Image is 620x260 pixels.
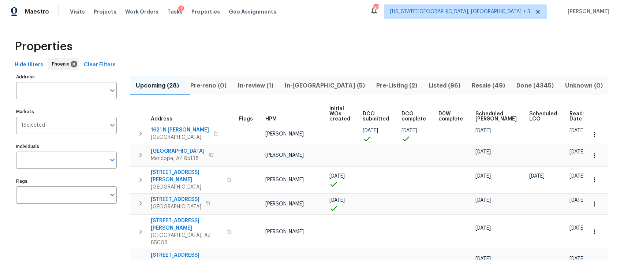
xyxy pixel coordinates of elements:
span: Properties [15,43,72,50]
span: [PERSON_NAME] [265,177,304,182]
span: HPM [265,116,277,122]
span: [DATE] [529,174,545,179]
span: Visits [70,8,85,15]
span: [GEOGRAPHIC_DATA] [151,134,209,141]
span: Done (4345) [515,81,555,91]
button: Open [107,155,117,165]
span: [PERSON_NAME] [265,153,304,158]
span: [DATE] [569,128,585,133]
span: Pre-reno (0) [189,81,228,91]
button: Open [107,190,117,200]
span: [PERSON_NAME] [265,201,304,207]
span: Scheduled [PERSON_NAME] [475,111,517,122]
span: [DATE] [569,149,585,155]
label: Flags [16,179,117,183]
span: Listed (96) [427,81,462,91]
span: Tasks [167,9,183,14]
span: [DATE] [475,128,491,133]
span: [STREET_ADDRESS][PERSON_NAME] [151,169,222,183]
span: [PERSON_NAME] [265,229,304,234]
span: Phoenix [52,60,72,68]
span: [DATE] [329,198,345,203]
span: [PERSON_NAME] [265,131,304,137]
span: 1621 N [PERSON_NAME] [151,126,209,134]
span: Geo Assignments [229,8,276,15]
div: 1 [178,5,184,13]
span: Initial WOs created [329,106,350,122]
span: [PERSON_NAME] [565,8,609,15]
span: 1 Selected [21,122,45,129]
div: 40 [373,4,378,12]
span: [DATE] [401,128,417,133]
span: Hide filters [15,60,43,70]
span: Upcoming (28) [135,81,180,91]
span: [US_STATE][GEOGRAPHIC_DATA], [GEOGRAPHIC_DATA] + 3 [390,8,530,15]
span: Work Orders [125,8,158,15]
button: Open [107,85,117,96]
span: Clear Filters [84,60,116,70]
span: Maestro [25,8,49,15]
span: Pre-Listing (2) [375,81,419,91]
span: DCO submitted [363,111,389,122]
span: [DATE] [475,149,491,155]
span: [GEOGRAPHIC_DATA] [151,183,222,191]
span: [GEOGRAPHIC_DATA] [151,148,205,155]
span: Unknown (0) [564,81,604,91]
label: Markets [16,109,117,114]
span: [DATE] [569,174,585,179]
span: DCO complete [401,111,426,122]
span: Resale (49) [470,81,506,91]
span: In-review (1) [237,81,275,91]
span: [STREET_ADDRESS][PERSON_NAME] [151,217,222,232]
div: Phoenix [48,58,79,70]
span: [DATE] [475,174,491,179]
span: Address [151,116,172,122]
span: [GEOGRAPHIC_DATA], AZ 85008 [151,232,222,246]
label: Individuals [16,144,117,149]
span: Properties [191,8,220,15]
span: Ready Date [569,111,586,122]
span: Scheduled LCO [529,111,557,122]
button: Clear Filters [81,58,119,72]
span: In-[GEOGRAPHIC_DATA] (5) [284,81,366,91]
span: [DATE] [363,128,378,133]
span: [DATE] [475,226,491,231]
span: [DATE] [475,198,491,203]
span: Flags [239,116,253,122]
span: Maricopa, AZ 85138 [151,155,205,162]
span: [GEOGRAPHIC_DATA] [151,203,201,211]
span: [DATE] [329,174,345,179]
span: D0W complete [438,111,463,122]
span: [DATE] [569,198,585,203]
button: Hide filters [12,58,46,72]
span: Projects [94,8,116,15]
label: Address [16,75,117,79]
button: Open [107,120,117,130]
span: [DATE] [569,226,585,231]
span: [STREET_ADDRESS] [151,196,201,203]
